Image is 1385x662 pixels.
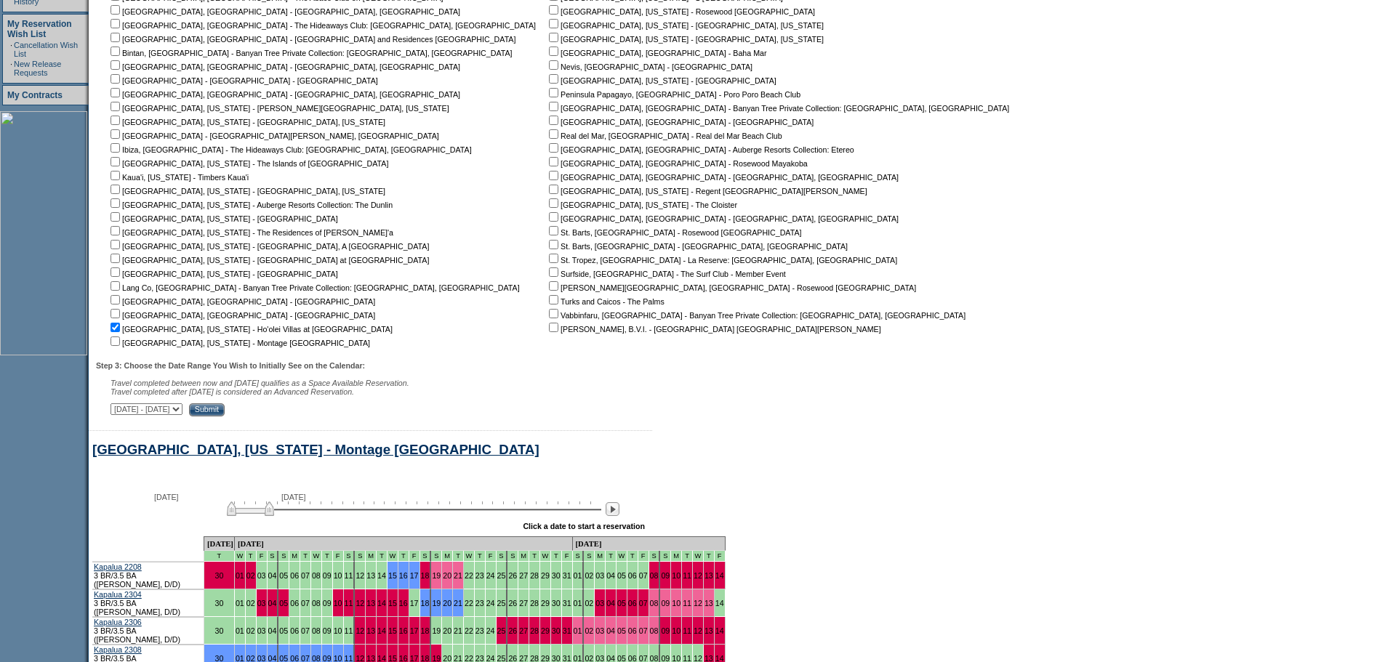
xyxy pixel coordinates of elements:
nobr: Nevis, [GEOGRAPHIC_DATA] - [GEOGRAPHIC_DATA] [546,62,752,71]
a: 14 [377,626,386,635]
a: 08 [650,626,659,635]
td: Kapalua LTP 2025 [420,551,432,562]
a: 22 [465,626,473,635]
a: 12 [356,626,364,635]
a: 24 [486,599,495,607]
a: 14 [715,626,724,635]
a: 02 [246,571,255,580]
td: Kapalua LTP 2025 [573,551,585,562]
a: 11 [683,599,691,607]
nobr: [GEOGRAPHIC_DATA], [US_STATE] - The Residences of [PERSON_NAME]'a [108,228,393,237]
a: 30 [552,626,561,635]
td: Kapalua LTP 2025 [551,551,562,562]
a: 03 [257,599,266,607]
a: 09 [323,571,332,580]
td: Kapalua LTP 2025 [204,551,235,562]
td: Kapalua LTP 2025 [289,551,300,562]
a: 06 [290,599,299,607]
td: Kapalua LTP 2025 [278,551,289,562]
a: 08 [650,599,659,607]
a: My Reservation Wish List [7,19,72,39]
nobr: [GEOGRAPHIC_DATA], [GEOGRAPHIC_DATA] - [GEOGRAPHIC_DATA] and Residences [GEOGRAPHIC_DATA] [108,35,515,44]
td: Kapalua LTP 2025 [409,551,420,562]
a: 19 [432,599,441,607]
a: 18 [421,599,430,607]
nobr: [GEOGRAPHIC_DATA], [US_STATE] - [PERSON_NAME][GEOGRAPHIC_DATA], [US_STATE] [108,104,449,113]
a: 17 [410,626,419,635]
a: 07 [301,599,310,607]
a: 12 [356,571,364,580]
nobr: [GEOGRAPHIC_DATA], [GEOGRAPHIC_DATA] - [GEOGRAPHIC_DATA], [GEOGRAPHIC_DATA] [108,62,460,71]
a: Cancellation Wish List [14,41,78,58]
a: 22 [465,599,473,607]
a: 19 [432,626,441,635]
nobr: [GEOGRAPHIC_DATA], [US_STATE] - [GEOGRAPHIC_DATA] [546,76,776,85]
a: 14 [377,599,386,607]
div: Click a date to start a reservation [523,522,645,530]
nobr: [GEOGRAPHIC_DATA], [US_STATE] - [GEOGRAPHIC_DATA], A [GEOGRAPHIC_DATA] [108,242,429,251]
nobr: [GEOGRAPHIC_DATA], [US_STATE] - Montage [GEOGRAPHIC_DATA] [108,339,370,347]
nobr: [GEOGRAPHIC_DATA] - [GEOGRAPHIC_DATA][PERSON_NAME], [GEOGRAPHIC_DATA] [108,132,439,140]
a: 03 [257,571,266,580]
a: 07 [301,626,310,635]
a: 19 [432,571,441,580]
a: 02 [585,571,593,580]
a: 12 [694,626,702,635]
a: 14 [715,571,724,580]
a: 07 [639,571,648,580]
a: 31 [563,571,571,580]
a: 13 [704,626,713,635]
nobr: [GEOGRAPHIC_DATA], [US_STATE] - [GEOGRAPHIC_DATA] [108,214,338,223]
td: Kapalua LTP 2025 [366,551,377,562]
a: Kapalua 2208 [94,562,142,571]
a: 21 [454,571,462,580]
a: 06 [290,571,299,580]
a: 12 [356,599,364,607]
td: Kapalua LTP 2025 [355,551,366,562]
a: 08 [312,571,321,580]
nobr: [GEOGRAPHIC_DATA], [US_STATE] - [GEOGRAPHIC_DATA], [US_STATE] [108,118,385,126]
td: Kapalua LTP 2025 [322,551,333,562]
a: 05 [279,599,288,607]
a: 16 [399,626,408,635]
td: Kapalua LTP 2025 [311,551,322,562]
td: Kapalua LTP 2025 [704,551,715,562]
nobr: [GEOGRAPHIC_DATA], [GEOGRAPHIC_DATA] - The Hideaways Club: [GEOGRAPHIC_DATA], [GEOGRAPHIC_DATA] [108,21,536,30]
td: Kapalua LTP 2025 [475,551,486,562]
a: 05 [617,599,626,607]
a: 25 [497,626,506,635]
td: Kapalua LTP 2025 [431,551,442,562]
a: 12 [694,599,702,607]
a: 08 [312,599,321,607]
nobr: St. Tropez, [GEOGRAPHIC_DATA] - La Reserve: [GEOGRAPHIC_DATA], [GEOGRAPHIC_DATA] [546,256,897,265]
nobr: Turks and Caicos - The Palms [546,297,665,306]
a: 15 [388,571,397,580]
nobr: [GEOGRAPHIC_DATA], [US_STATE] - Rosewood [GEOGRAPHIC_DATA] [546,7,815,16]
a: 03 [595,571,604,580]
a: 10 [334,571,342,580]
a: 29 [541,626,550,635]
a: 27 [519,571,528,580]
a: 10 [672,599,681,607]
a: 11 [345,626,353,635]
td: Kapalua LTP 2025 [486,551,497,562]
a: 04 [268,571,277,580]
a: 20 [443,571,451,580]
nobr: Peninsula Papagayo, [GEOGRAPHIC_DATA] - Poro Poro Beach Club [546,90,800,99]
nobr: [GEOGRAPHIC_DATA], [GEOGRAPHIC_DATA] - Auberge Resorts Collection: Etereo [546,145,854,154]
a: 13 [366,571,375,580]
a: 04 [268,626,277,635]
a: 21 [454,626,462,635]
nobr: [GEOGRAPHIC_DATA], [GEOGRAPHIC_DATA] - [GEOGRAPHIC_DATA] [108,311,375,320]
nobr: [GEOGRAPHIC_DATA] - [GEOGRAPHIC_DATA] - [GEOGRAPHIC_DATA] [108,76,378,85]
a: 02 [585,599,593,607]
span: Travel completed between now and [DATE] qualifies as a Space Available Reservation. [111,379,409,387]
a: 06 [628,626,637,635]
a: 10 [672,626,681,635]
td: Kapalua LTP 2025 [606,551,617,562]
a: 14 [377,571,386,580]
a: 05 [617,626,626,635]
nobr: [GEOGRAPHIC_DATA], [GEOGRAPHIC_DATA] - Baha Mar [546,49,766,57]
nobr: [GEOGRAPHIC_DATA], [GEOGRAPHIC_DATA] - [GEOGRAPHIC_DATA], [GEOGRAPHIC_DATA] [108,90,460,99]
nobr: Surfside, [GEOGRAPHIC_DATA] - The Surf Club - Member Event [546,270,786,278]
